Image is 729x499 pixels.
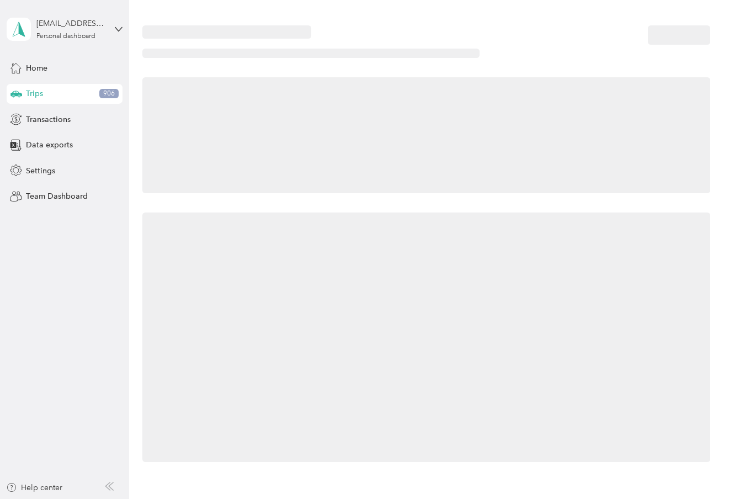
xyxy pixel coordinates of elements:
button: Help center [6,482,62,493]
span: Trips [26,88,43,99]
span: 906 [99,89,119,99]
div: Personal dashboard [36,33,95,40]
span: Team Dashboard [26,190,88,202]
iframe: Everlance-gr Chat Button Frame [667,437,729,499]
span: Home [26,62,47,74]
div: [EMAIL_ADDRESS][DOMAIN_NAME] [36,18,105,29]
span: Settings [26,165,55,177]
span: Transactions [26,114,71,125]
span: Data exports [26,139,73,151]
